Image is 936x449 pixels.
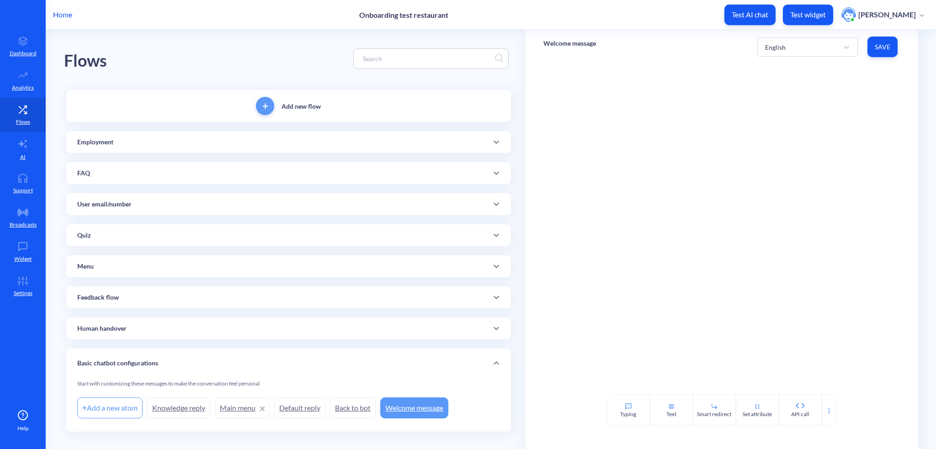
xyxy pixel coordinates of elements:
p: Broadcasts [10,221,37,229]
p: Add new flow [282,101,321,111]
button: Test AI chat [724,5,776,25]
div: Human handover [66,317,511,339]
div: Text [666,410,676,418]
div: Menu [66,255,511,277]
div: Employment [66,131,511,153]
a: Default reply [274,397,325,418]
p: Flows [16,118,30,126]
div: Smart redirect [697,410,731,418]
p: [PERSON_NAME] [858,10,916,20]
p: Test AI chat [732,10,768,19]
div: FAQ [66,162,511,184]
div: Feedback flow [66,286,511,308]
span: Help [17,424,29,433]
p: AI [20,153,26,161]
button: add [256,97,274,115]
p: Dashboard [10,49,37,58]
p: Basic chatbot configurations [77,359,158,368]
a: Main menu [215,397,270,418]
input: Search [358,53,495,64]
a: Knowledge reply [147,397,210,418]
p: Feedback flow [77,293,119,302]
span: Save [875,42,890,52]
p: Settings [14,289,32,297]
div: API call [791,410,809,418]
p: Support [13,186,33,195]
p: Home [53,9,72,20]
div: Flows [64,48,107,74]
div: Add a new atom [77,397,143,418]
p: User email/number [77,200,132,209]
p: Onboarding test restaurant [359,11,448,19]
button: Test widget [783,5,833,25]
div: Start with customizing these messages to make the conversation feel personal [77,380,500,395]
p: FAQ [77,169,90,178]
div: User email/number [66,193,511,215]
div: Typing [620,410,636,418]
p: Analytics [12,84,34,92]
a: Welcome message [380,397,448,418]
p: Human handover [77,324,127,333]
p: Quiz [77,231,91,240]
div: English [765,42,786,52]
p: Welcome message [543,39,596,48]
a: Back to bot [330,397,376,418]
button: Save [867,37,898,57]
div: Set attribute [743,410,772,418]
p: Test widget [790,10,826,19]
p: Employment [77,137,113,147]
div: Quiz [66,224,511,246]
button: user photo[PERSON_NAME] [837,6,929,23]
img: user photo [841,7,856,22]
p: Widget [14,255,32,263]
p: Menu [77,262,94,271]
div: Basic chatbot configurations [66,349,511,378]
